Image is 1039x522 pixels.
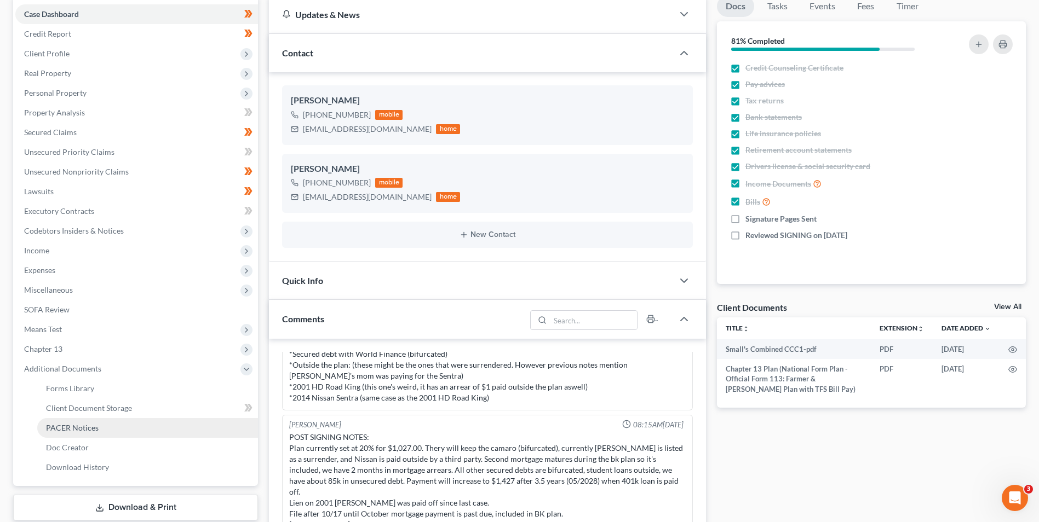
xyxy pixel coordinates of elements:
[745,62,843,73] span: Credit Counseling Certificate
[15,201,258,221] a: Executory Contracts
[303,177,371,188] div: [PHONE_NUMBER]
[282,314,324,324] span: Comments
[282,48,313,58] span: Contact
[24,49,70,58] span: Client Profile
[24,265,55,275] span: Expenses
[1024,485,1033,494] span: 3
[15,103,258,123] a: Property Analysis
[375,178,403,188] div: mobile
[917,326,924,332] i: unfold_more
[37,398,258,418] a: Client Document Storage
[291,163,684,176] div: [PERSON_NAME]
[436,124,460,134] div: home
[24,147,114,156] span: Unsecured Priority Claims
[880,324,924,332] a: Extensionunfold_more
[303,124,432,135] div: [EMAIL_ADDRESS][DOMAIN_NAME]
[291,94,684,107] div: [PERSON_NAME]
[46,384,94,393] span: Forms Library
[550,311,637,329] input: Search...
[871,339,933,359] td: PDF
[436,192,460,202] div: home
[24,226,124,235] span: Codebtors Insiders & Notices
[745,213,817,224] span: Signature Pages Sent
[633,420,684,430] span: 08:15AM[DATE]
[24,344,62,353] span: Chapter 13
[24,285,73,294] span: Miscellaneous
[726,324,749,332] a: Titleunfold_more
[745,178,811,189] span: Income Documents
[15,300,258,320] a: SOFA Review
[15,4,258,24] a: Case Dashboard
[15,142,258,162] a: Unsecured Priority Claims
[745,144,852,155] span: Retirement account statements
[24,108,85,117] span: Property Analysis
[933,339,1000,359] td: [DATE]
[933,359,1000,399] td: [DATE]
[24,187,54,196] span: Lawsuits
[37,457,258,477] a: Download History
[24,88,87,97] span: Personal Property
[46,403,132,413] span: Client Document Storage
[24,29,71,38] span: Credit Report
[745,161,870,172] span: Drivers license & social security card
[745,128,821,139] span: Life insurance policies
[984,326,991,332] i: expand_more
[731,36,785,45] strong: 81% Completed
[46,443,89,452] span: Doc Creator
[282,9,660,20] div: Updates & News
[745,230,847,241] span: Reviewed SIGNING on [DATE]
[46,423,99,432] span: PACER Notices
[15,24,258,44] a: Credit Report
[24,206,94,216] span: Executory Contracts
[717,301,787,313] div: Client Documents
[282,275,323,286] span: Quick Info
[24,68,71,78] span: Real Property
[24,324,62,334] span: Means Test
[743,326,749,332] i: unfold_more
[37,379,258,398] a: Forms Library
[303,192,432,202] div: [EMAIL_ADDRESS][DOMAIN_NAME]
[994,303,1021,311] a: View All
[24,9,79,19] span: Case Dashboard
[24,167,129,176] span: Unsecured Nonpriority Claims
[375,110,403,120] div: mobile
[942,324,991,332] a: Date Added expand_more
[745,79,785,90] span: Pay advices
[745,196,760,207] span: Bills
[289,420,341,430] div: [PERSON_NAME]
[13,495,258,520] a: Download & Print
[24,305,70,314] span: SOFA Review
[717,359,871,399] td: Chapter 13 Plan (National Form Plan - Official Form 113: Farmer & [PERSON_NAME] Plan with TFS Bil...
[24,364,101,373] span: Additional Documents
[303,109,371,120] div: [PHONE_NUMBER]
[15,162,258,182] a: Unsecured Nonpriority Claims
[745,112,802,123] span: Bank statements
[1002,485,1028,511] iframe: Intercom live chat
[15,123,258,142] a: Secured Claims
[37,438,258,457] a: Doc Creator
[46,462,109,472] span: Download History
[745,95,784,106] span: Tax returns
[24,246,49,255] span: Income
[37,418,258,438] a: PACER Notices
[24,127,77,137] span: Secured Claims
[15,182,258,201] a: Lawsuits
[871,359,933,399] td: PDF
[717,339,871,359] td: Small's Combined CCC1-pdf
[291,230,684,239] button: New Contact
